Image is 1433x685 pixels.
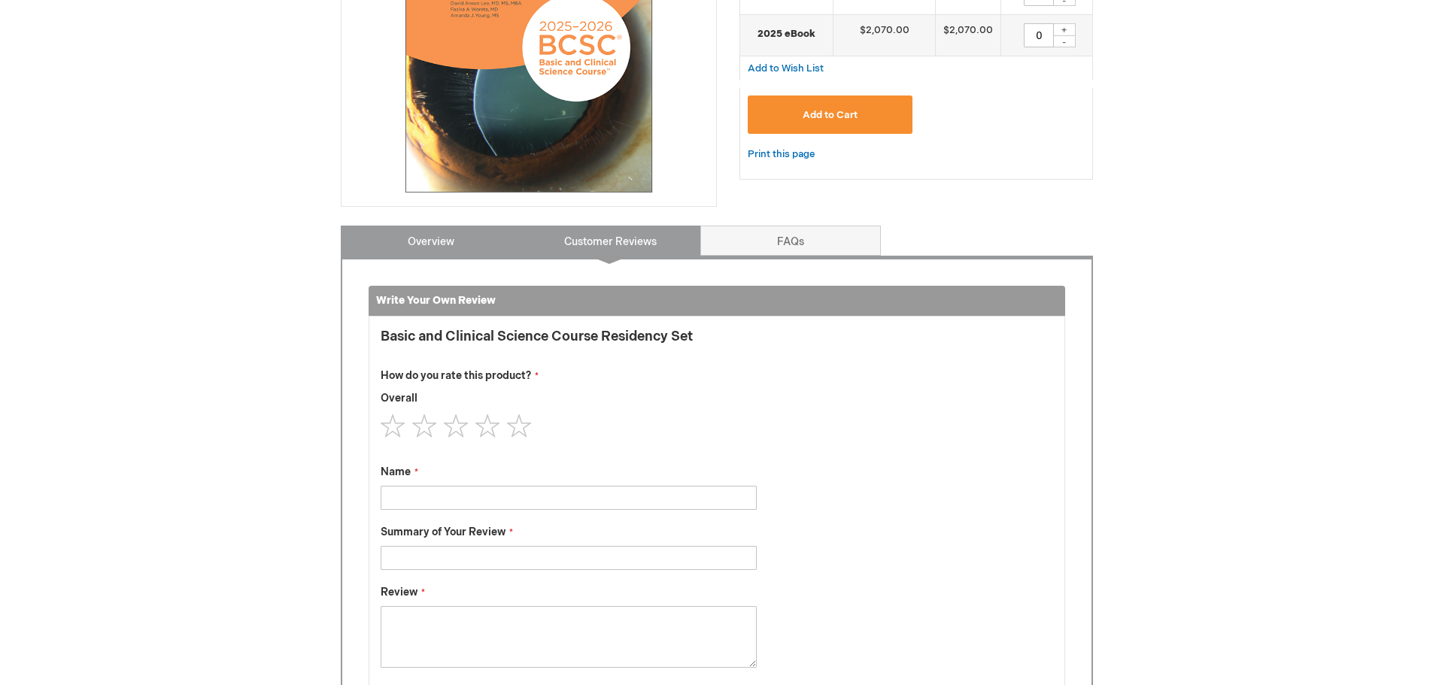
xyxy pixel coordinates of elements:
[700,226,881,256] a: FAQs
[833,15,936,56] td: $2,070.00
[1053,35,1076,47] div: -
[381,526,505,538] span: Summary of Your Review
[381,586,417,599] span: Review
[376,294,496,307] strong: Write Your Own Review
[748,145,815,164] a: Print this page
[748,95,913,134] button: Add to Cart
[748,27,825,41] strong: 2025 eBook
[381,392,417,405] span: Overall
[381,328,757,345] strong: Basic and Clinical Science Course Residency Set
[381,465,411,478] span: Name
[803,109,858,121] span: Add to Cart
[521,226,701,256] a: Customer Reviews
[1024,23,1054,47] input: Qty
[381,369,531,382] span: How do you rate this product?
[341,226,521,256] a: Overview
[1053,23,1076,36] div: +
[748,62,824,74] a: Add to Wish List
[936,15,1001,56] td: $2,070.00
